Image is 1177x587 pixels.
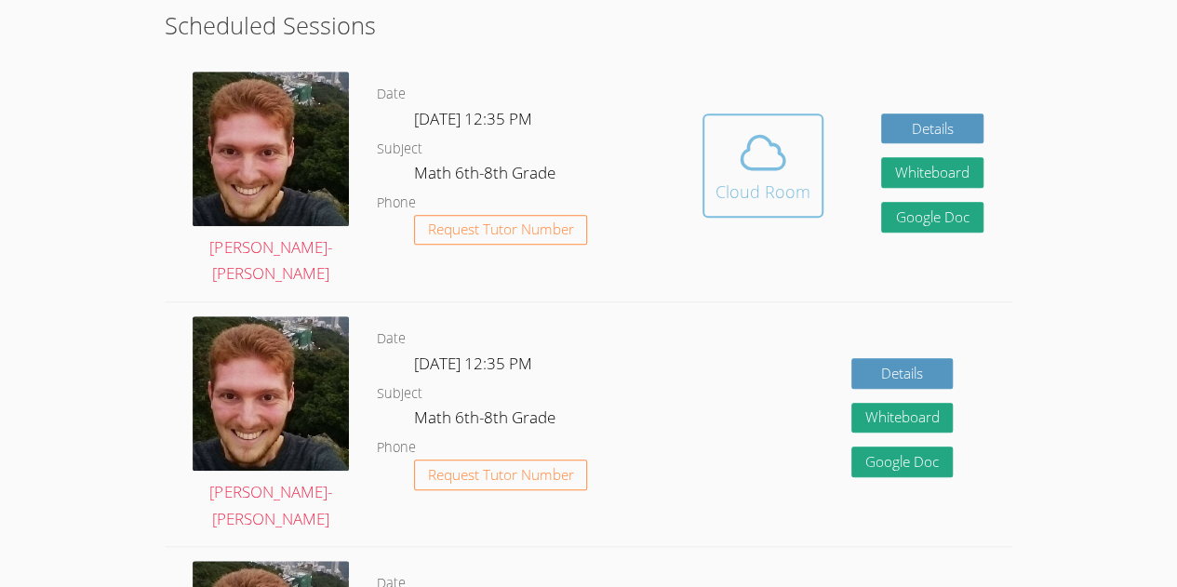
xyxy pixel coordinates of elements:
dd: Math 6th-8th Grade [414,405,559,436]
div: Cloud Room [716,179,810,205]
dd: Math 6th-8th Grade [414,160,559,192]
button: Request Tutor Number [414,215,588,246]
span: [DATE] 12:35 PM [414,353,532,374]
button: Request Tutor Number [414,460,588,490]
span: Request Tutor Number [428,468,574,482]
dt: Date [377,327,406,351]
button: Whiteboard [881,157,983,188]
dt: Phone [377,192,416,215]
dt: Subject [377,138,422,161]
img: avatar.png [193,72,349,225]
span: [DATE] 12:35 PM [414,108,532,129]
a: Google Doc [881,202,983,233]
a: Google Doc [851,447,954,477]
a: Details [881,113,983,144]
dt: Phone [377,436,416,460]
img: avatar.png [193,316,349,470]
dt: Subject [377,382,422,406]
a: [PERSON_NAME]-[PERSON_NAME] [193,72,349,287]
dt: Date [377,83,406,106]
a: Details [851,358,954,389]
h2: Scheduled Sessions [165,7,1012,43]
a: [PERSON_NAME]-[PERSON_NAME] [193,316,349,532]
button: Whiteboard [851,403,954,434]
span: Request Tutor Number [428,222,574,236]
button: Cloud Room [702,113,823,218]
